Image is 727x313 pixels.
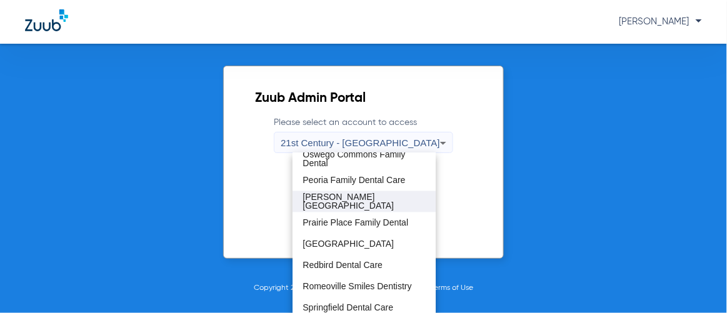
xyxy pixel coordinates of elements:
[303,193,425,211] span: [PERSON_NAME][GEOGRAPHIC_DATA]
[303,282,411,291] span: Romeoville Smiles Dentistry
[303,261,383,270] span: Redbird Dental Care
[303,219,408,227] span: Prairie Place Family Dental
[303,176,405,185] span: Peoria Family Dental Care
[303,304,393,312] span: Springfield Dental Care
[303,151,425,168] span: Oswego Commons Family Dental
[303,240,394,249] span: [GEOGRAPHIC_DATA]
